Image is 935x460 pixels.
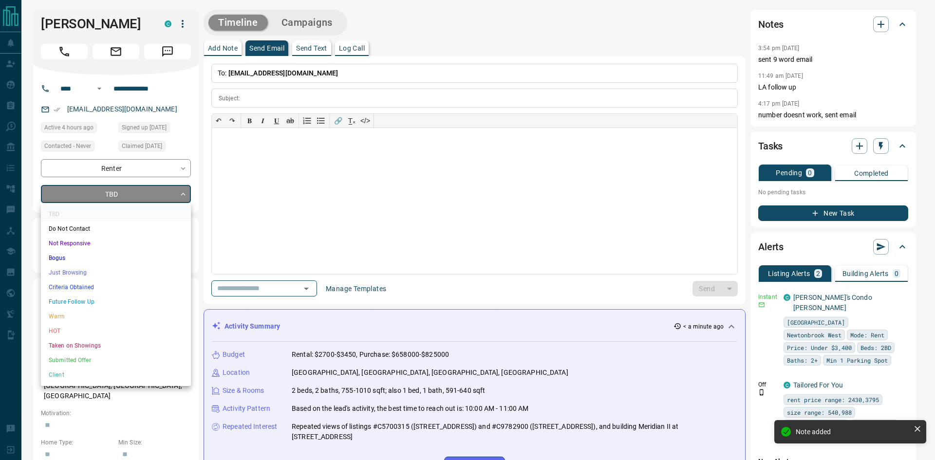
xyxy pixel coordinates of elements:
[41,368,191,382] li: Client
[41,353,191,368] li: Submitted Offer
[41,294,191,309] li: Future Follow Up
[41,251,191,265] li: Bogus
[41,309,191,324] li: Warm
[41,221,191,236] li: Do Not Contact
[796,428,910,436] div: Note added
[41,280,191,294] li: Criteria Obtained
[41,338,191,353] li: Taken on Showings
[41,236,191,251] li: Not Responsive
[41,324,191,338] li: HOT
[41,265,191,280] li: Just Browsing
